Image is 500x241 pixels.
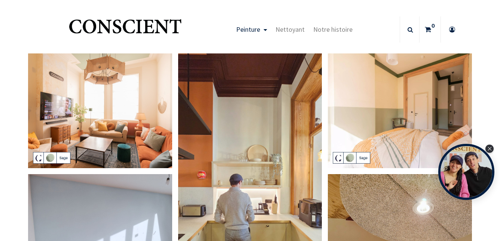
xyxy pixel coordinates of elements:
span: Peinture [236,25,260,34]
a: 0 [420,16,440,43]
span: Notre histoire [313,25,353,34]
a: Peinture [232,16,271,43]
iframe: Tidio Chat [356,141,500,241]
img: Conscient [67,15,183,44]
a: Logo of Conscient [67,15,183,44]
img: peinture vert sauge [328,53,472,169]
img: peinture vert sauge [28,53,172,169]
span: Nettoyant [275,25,305,34]
sup: 0 [430,22,437,30]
